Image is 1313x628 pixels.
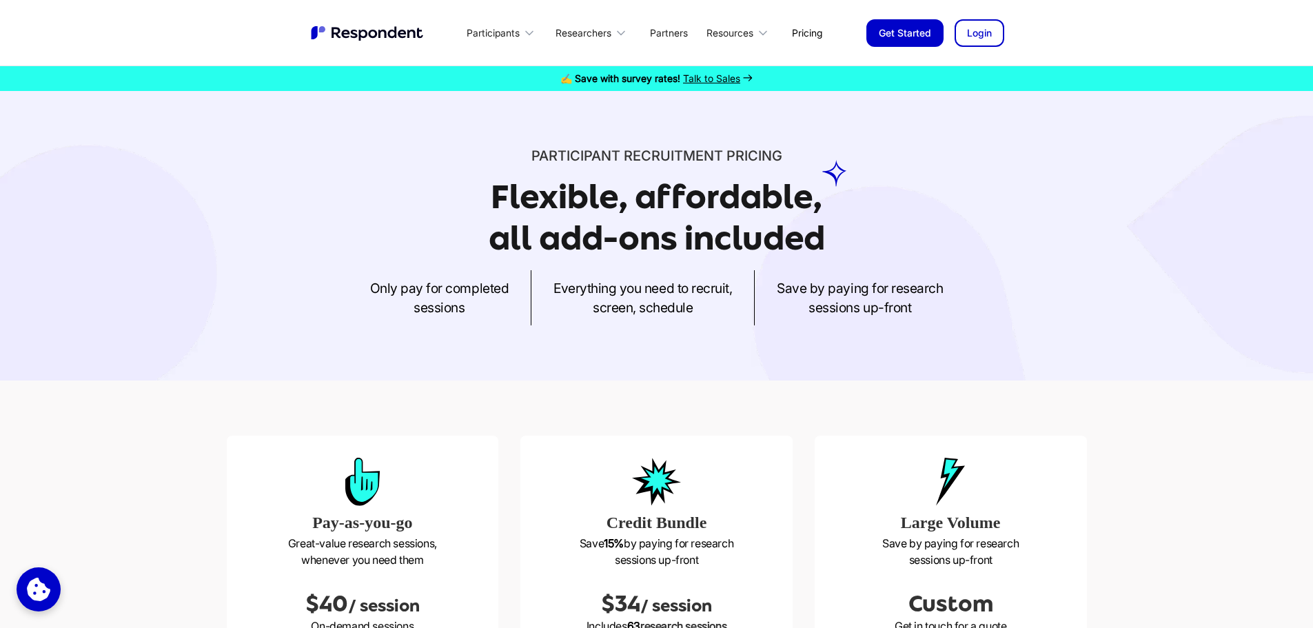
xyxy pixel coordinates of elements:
[955,19,1004,47] a: Login
[826,510,1076,535] h3: Large Volume
[531,148,723,164] span: Participant recruitment
[781,17,833,49] a: Pricing
[706,26,753,40] div: Resources
[348,596,420,616] span: / session
[305,591,348,616] span: $40
[683,72,740,84] span: Talk to Sales
[604,536,624,550] strong: 15%
[726,148,782,164] span: PRICING
[553,278,732,317] p: Everything you need to recruit, screen, schedule
[238,535,488,568] p: Great-value research sessions, whenever you need them
[777,278,943,317] p: Save by paying for research sessions up-front
[908,591,993,616] span: Custom
[639,17,699,49] a: Partners
[640,596,712,616] span: / session
[560,72,680,84] strong: ✍️ Save with survey rates!
[601,591,640,616] span: $34
[547,17,638,49] div: Researchers
[309,24,427,42] img: Untitled UI logotext
[866,19,944,47] a: Get Started
[238,510,488,535] h3: Pay-as-you-go
[467,26,520,40] div: Participants
[531,535,782,568] p: Save by paying for research sessions up-front
[556,26,611,40] div: Researchers
[309,24,427,42] a: home
[489,178,825,257] h1: Flexible, affordable, all add-ons included
[826,535,1076,568] p: Save by paying for research sessions up-front
[370,278,509,317] p: Only pay for completed sessions
[531,510,782,535] h3: Credit Bundle
[699,17,781,49] div: Resources
[459,17,547,49] div: Participants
